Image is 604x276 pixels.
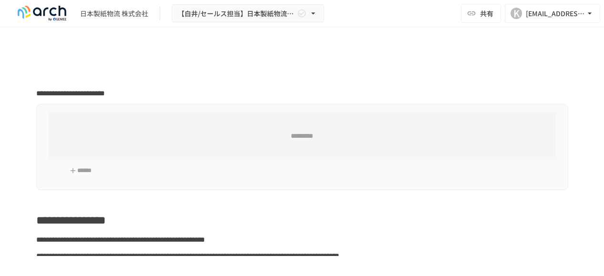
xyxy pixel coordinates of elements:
[461,4,501,23] button: 共有
[480,8,493,19] span: 共有
[11,6,72,21] img: logo-default@2x-9cf2c760.svg
[80,9,148,19] div: 日本製紙物流 株式会社
[526,8,585,20] div: [EMAIL_ADDRESS][DOMAIN_NAME]
[505,4,600,23] button: K[EMAIL_ADDRESS][DOMAIN_NAME]
[178,8,295,20] span: 【白井/セールス担当】日本製紙物流株式会社様_初期設定サポート
[172,4,324,23] button: 【白井/セールス担当】日本製紙物流株式会社様_初期設定サポート
[511,8,522,19] div: K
